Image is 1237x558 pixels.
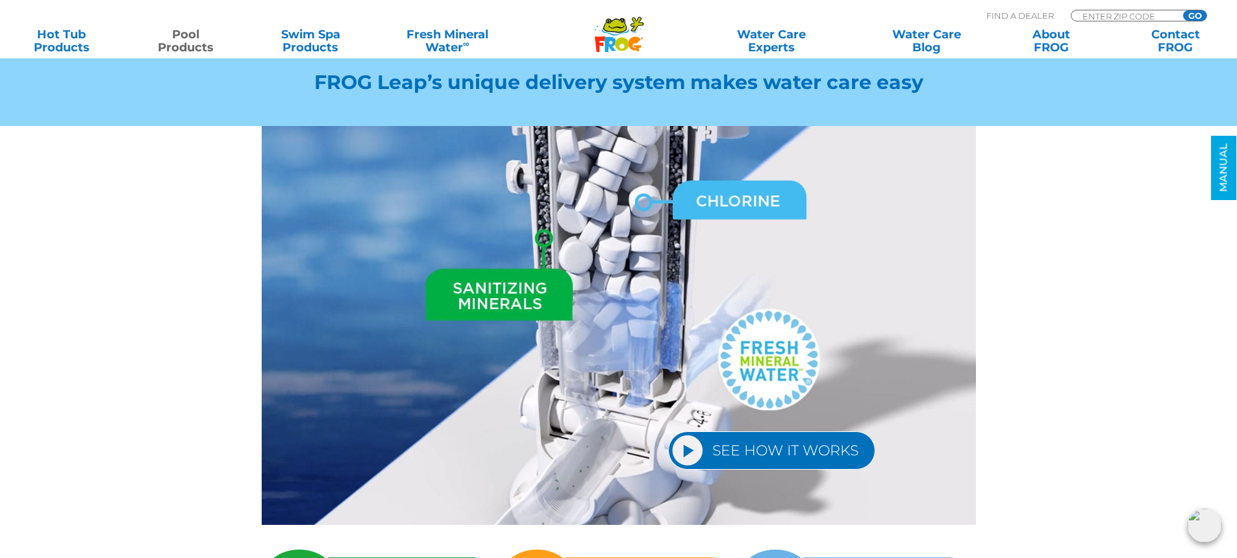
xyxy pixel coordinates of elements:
img: frog-leap-steps-img-v2 [262,126,976,525]
input: Zip Code Form [1081,10,1169,21]
a: Fresh MineralWater∞ [386,28,508,54]
a: ContactFROG [1127,28,1224,54]
h2: FROG Leap’s unique delivery system makes water care easy [262,71,976,94]
a: PoolProducts [138,28,234,54]
a: AboutFROG [1003,28,1099,54]
a: MANUAL [1211,136,1236,200]
a: Water CareExperts [693,28,850,54]
p: Find A Dealer [986,10,1054,21]
a: Swim SpaProducts [262,28,359,54]
input: GO [1183,10,1206,21]
img: openIcon [1188,509,1221,542]
a: SEE HOW IT WORKS [668,431,875,470]
sup: ∞ [463,38,469,49]
a: Water CareBlog [878,28,975,54]
a: Hot TubProducts [13,28,110,54]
